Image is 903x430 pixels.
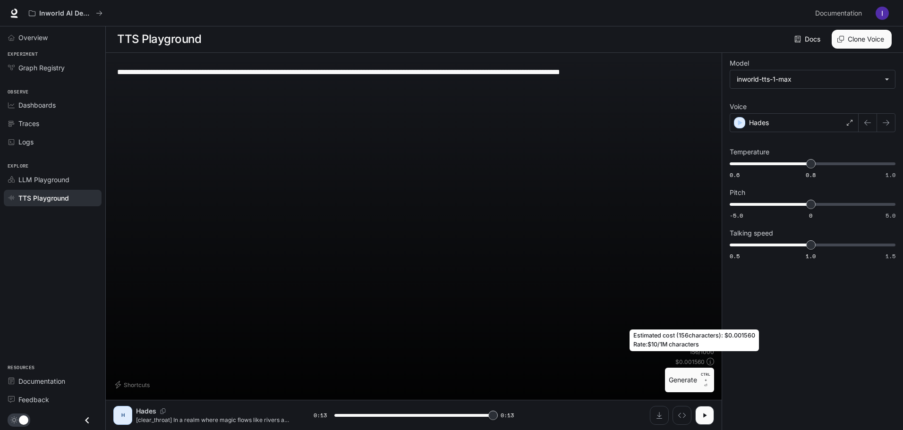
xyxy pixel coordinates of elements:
p: Hades [749,118,769,127]
a: Dashboards [4,97,102,113]
a: Graph Registry [4,59,102,76]
span: LLM Playground [18,175,69,185]
span: 0.6 [730,171,740,179]
p: ⏎ [701,371,710,388]
button: Inspect [673,406,691,425]
span: Graph Registry [18,63,65,73]
button: User avatar [873,4,892,23]
span: Traces [18,118,39,128]
div: Estimated cost ( 156 characters): $ 0.001560 Rate: $10/1M characters [630,329,759,351]
a: TTS Playground [4,190,102,206]
div: H [115,408,130,423]
span: 0:13 [501,411,514,420]
span: Logs [18,137,34,147]
p: Hades [136,406,156,416]
span: Dark mode toggle [19,414,28,425]
span: -5.0 [730,211,743,219]
a: Feedback [4,391,102,408]
span: 0.8 [806,171,816,179]
a: LLM Playground [4,171,102,188]
a: Documentation [4,373,102,389]
button: Shortcuts [113,377,153,392]
a: Docs [792,30,824,49]
p: Pitch [730,189,745,196]
button: Copy Voice ID [156,408,170,414]
span: 1.0 [806,252,816,260]
div: inworld-tts-1-max [737,75,880,84]
span: 0.5 [730,252,740,260]
span: 0 [809,211,812,219]
p: Voice [730,103,747,110]
button: All workspaces [25,4,107,23]
p: [clear_throat] In a realm where magic flows like rivers and dragons soar through crimson skies, a... [136,416,291,424]
span: Feedback [18,395,49,405]
p: CTRL + [701,371,710,383]
button: Close drawer [77,411,98,430]
img: User avatar [876,7,889,20]
button: Clone Voice [832,30,892,49]
p: Inworld AI Demos [39,9,92,17]
span: 1.5 [886,252,895,260]
span: Overview [18,33,48,42]
span: Documentation [18,376,65,386]
div: inworld-tts-1-max [730,70,895,88]
span: 1.0 [886,171,895,179]
span: Dashboards [18,100,56,110]
span: 5.0 [886,211,895,219]
span: Documentation [815,8,862,19]
a: Documentation [811,4,869,23]
a: Logs [4,134,102,150]
span: 0:13 [314,411,327,420]
a: Traces [4,115,102,132]
h1: TTS Playground [117,30,201,49]
a: Overview [4,29,102,46]
button: Download audio [650,406,669,425]
p: Temperature [730,149,769,155]
p: Model [730,60,749,67]
p: $ 0.001560 [675,358,705,366]
button: GenerateCTRL +⏎ [665,368,714,392]
p: Talking speed [730,230,773,236]
span: TTS Playground [18,193,69,203]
